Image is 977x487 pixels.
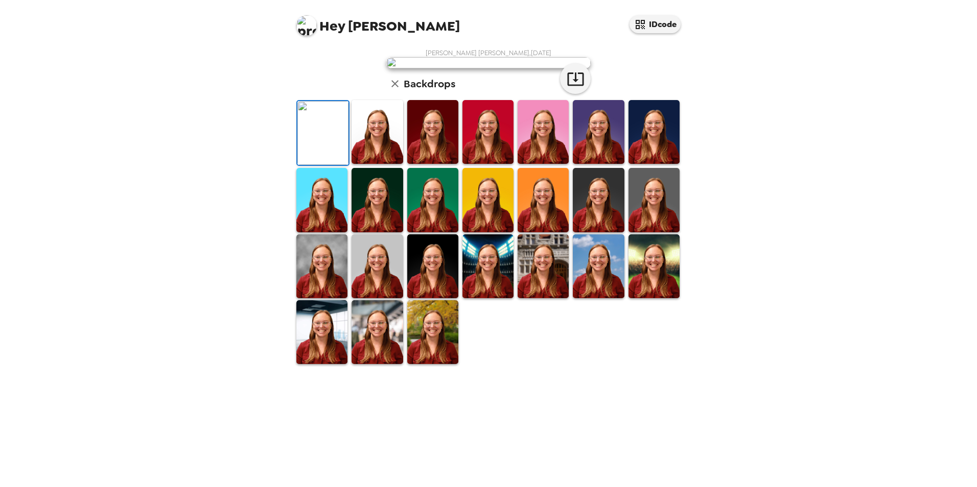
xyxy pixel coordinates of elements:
[296,15,317,36] img: profile pic
[426,48,551,57] span: [PERSON_NAME] [PERSON_NAME] , [DATE]
[404,76,455,92] h6: Backdrops
[319,17,345,35] span: Hey
[296,10,460,33] span: [PERSON_NAME]
[297,101,348,165] img: Original
[630,15,681,33] button: IDcode
[386,57,591,68] img: user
